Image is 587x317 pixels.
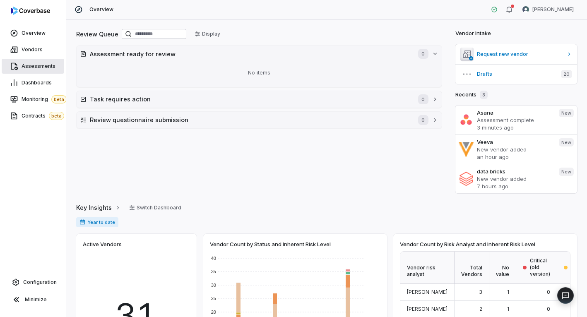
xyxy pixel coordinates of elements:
span: 0 [547,289,550,295]
text: 30 [211,283,216,288]
button: Display [190,28,225,40]
span: Vendor Count by Risk Analyst and Inherent Risk Level [400,240,535,248]
a: Assessments [2,59,64,74]
span: New [559,138,574,146]
span: 3 [480,91,488,99]
span: 0 [418,94,428,104]
span: 3 [479,289,482,295]
span: beta [51,95,67,103]
span: 0 [547,306,550,312]
span: Active Vendors [83,240,122,248]
a: Key Insights [76,199,121,216]
text: 20 [211,310,216,315]
span: [PERSON_NAME] [532,6,574,13]
button: Drafts20 [455,64,577,84]
span: Minimize [25,296,47,303]
button: Danny Higdon avatar[PERSON_NAME] [517,3,579,16]
span: 2 [479,306,482,312]
h3: Asana [477,109,552,116]
span: [PERSON_NAME] [407,306,447,312]
span: Year to date [76,217,118,227]
button: Switch Dashboard [124,202,186,214]
a: Contractsbeta [2,108,64,123]
button: Review questionnaire submission0 [77,112,442,128]
span: beta [49,112,64,120]
span: Contracts [22,112,64,120]
button: Assessment ready for review0 [77,46,442,62]
span: 0 [418,115,428,125]
p: New vendor added [477,146,552,153]
span: Drafts [477,71,554,77]
span: New [559,168,574,176]
span: Overview [89,6,113,13]
div: Vendor risk analyst [400,252,455,284]
h2: Vendor Intake [455,29,491,38]
span: [PERSON_NAME] [407,289,447,295]
a: Overview [2,26,64,41]
span: New [559,109,574,117]
a: data bricksNew vendor added7 hours agoNew [455,164,577,193]
span: 20 [561,70,572,78]
img: Danny Higdon avatar [522,6,529,13]
p: New vendor added [477,175,552,183]
text: 40 [211,256,216,261]
p: 7 hours ago [477,183,552,190]
button: Key Insights [74,199,123,216]
h3: Veeva [477,138,552,146]
span: Vendor Count by Status and Inherent Risk Level [210,240,331,248]
span: 1 [507,306,509,312]
h2: Assessment ready for review [90,50,410,58]
span: Critical (old version) [530,257,550,277]
h3: data bricks [477,168,552,175]
h2: Task requires action [90,95,410,103]
svg: Date range for report [79,219,85,225]
span: 1 [507,289,509,295]
span: Configuration [23,279,57,286]
span: Request new vendor [477,51,563,58]
h2: Recents [455,91,488,99]
button: Minimize [3,291,63,308]
a: Vendors [2,42,64,57]
div: No items [80,62,438,84]
a: AsanaAssessment complete3 minutes agoNew [455,106,577,134]
span: Overview [22,30,46,36]
span: Dashboards [22,79,52,86]
text: 25 [211,296,216,301]
span: Key Insights [76,203,112,212]
a: Dashboards [2,75,64,90]
span: Monitoring [22,95,67,103]
span: 0 [418,49,428,59]
p: Assessment complete [477,116,552,124]
text: 35 [211,269,216,274]
p: an hour ago [477,153,552,161]
span: Assessments [22,63,55,70]
h2: Review Queue [76,30,118,38]
h2: Review questionnaire submission [90,115,410,124]
img: logo-D7KZi-bG.svg [11,7,50,15]
button: Task requires action0 [77,91,442,108]
a: Request new vendor [455,44,577,64]
a: Monitoringbeta [2,92,64,107]
p: 3 minutes ago [477,124,552,131]
a: VeevaNew vendor addedan hour agoNew [455,134,577,164]
div: No value [489,252,516,284]
a: Configuration [3,275,63,290]
div: Total Vendors [455,252,489,284]
span: Vendors [22,46,43,53]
